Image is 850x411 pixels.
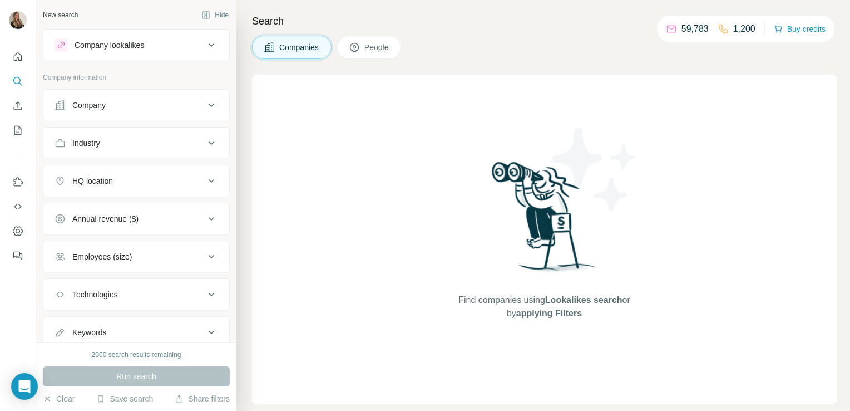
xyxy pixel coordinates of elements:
[43,205,229,232] button: Annual revenue ($)
[43,32,229,58] button: Company lookalikes
[252,13,837,29] h4: Search
[43,319,229,346] button: Keywords
[72,175,113,187] div: HQ location
[11,373,38,400] div: Open Intercom Messenger
[279,42,320,53] span: Companies
[72,327,106,338] div: Keywords
[43,281,229,308] button: Technologies
[9,172,27,192] button: Use Surfe on LinkedIn
[194,7,236,23] button: Hide
[9,47,27,67] button: Quick start
[43,243,229,270] button: Employees (size)
[9,197,27,217] button: Use Surfe API
[72,100,106,111] div: Company
[96,393,153,404] button: Save search
[43,72,230,82] p: Company information
[455,293,633,320] span: Find companies using or by
[175,393,230,404] button: Share filters
[72,251,132,262] div: Employees (size)
[681,22,709,36] p: 59,783
[516,309,582,318] span: applying Filters
[72,138,100,149] div: Industry
[733,22,755,36] p: 1,200
[72,213,139,224] div: Annual revenue ($)
[43,168,229,194] button: HQ location
[75,40,144,51] div: Company lookalikes
[545,295,622,305] span: Lookalikes search
[364,42,390,53] span: People
[9,96,27,116] button: Enrich CSV
[487,159,602,283] img: Surfe Illustration - Woman searching with binoculars
[72,289,118,300] div: Technologies
[774,21,826,37] button: Buy credits
[9,221,27,241] button: Dashboard
[9,71,27,91] button: Search
[9,11,27,29] img: Avatar
[43,92,229,119] button: Company
[43,130,229,156] button: Industry
[9,120,27,140] button: My lists
[92,350,181,360] div: 2000 search results remaining
[43,10,78,20] div: New search
[9,246,27,266] button: Feedback
[43,393,75,404] button: Clear
[545,119,645,219] img: Surfe Illustration - Stars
